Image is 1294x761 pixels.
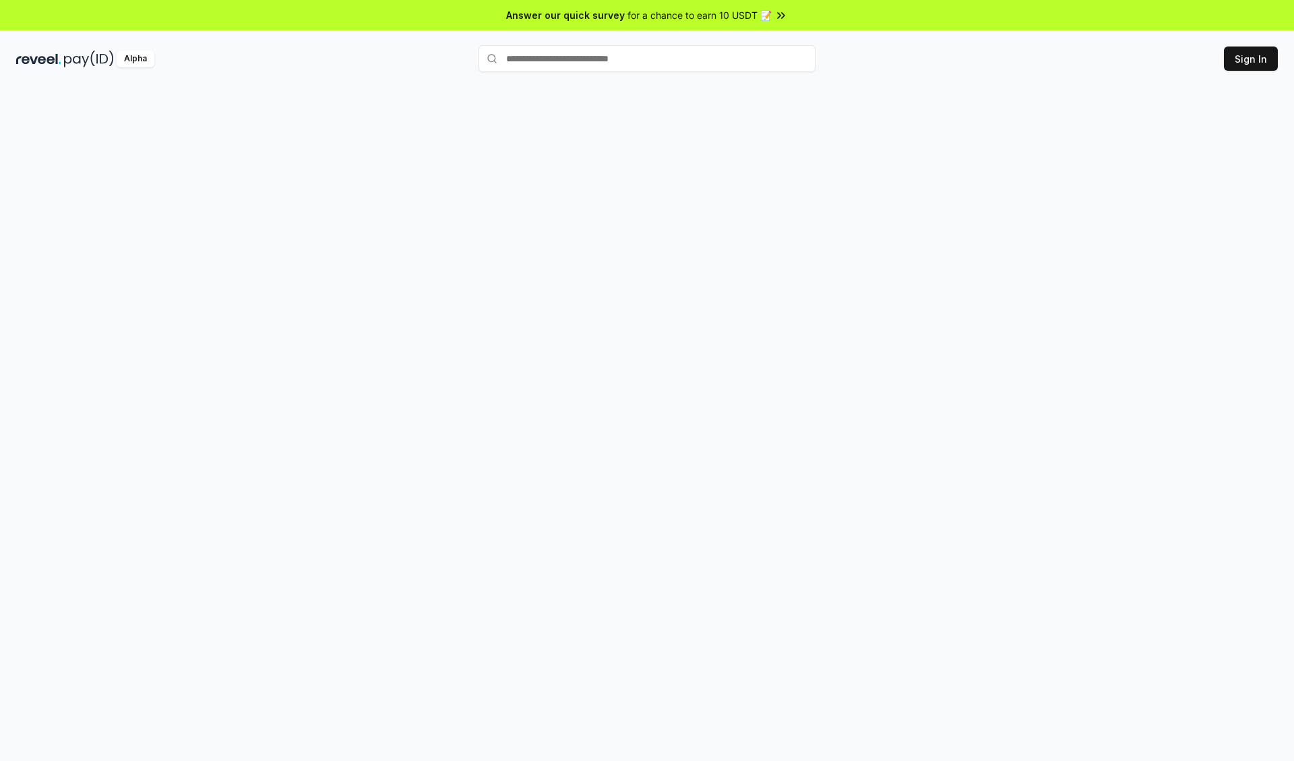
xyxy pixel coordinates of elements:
div: Alpha [117,51,154,67]
span: for a chance to earn 10 USDT 📝 [627,8,772,22]
img: reveel_dark [16,51,61,67]
span: Answer our quick survey [506,8,625,22]
button: Sign In [1224,47,1278,71]
img: pay_id [64,51,114,67]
